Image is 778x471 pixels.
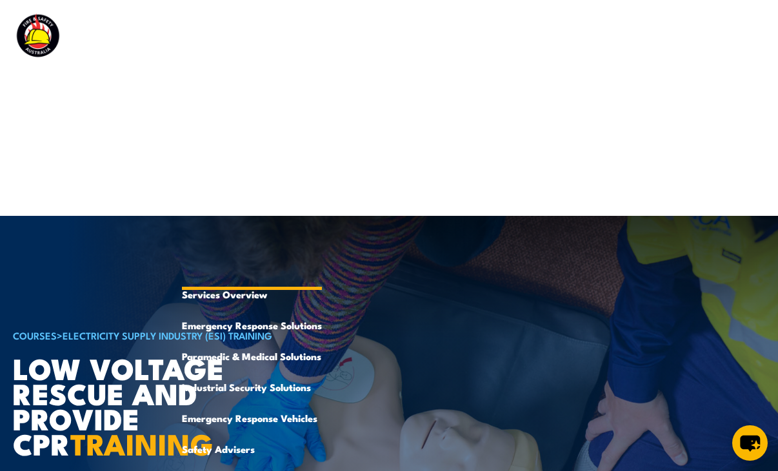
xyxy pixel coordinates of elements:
[182,403,322,434] a: Emergency Response Vehicles
[350,62,392,279] a: About Us
[420,62,445,279] a: News
[13,327,332,343] h6: >
[474,62,539,279] a: Learner Portal
[568,62,603,279] a: Contact
[70,421,214,465] strong: TRAINING
[77,62,154,279] a: Course Calendar
[732,425,768,461] button: chat-button
[182,310,322,341] a: Emergency Response Solutions
[63,328,272,342] a: Electricity Supply Industry (ESI) Training
[13,62,49,279] a: Courses
[13,355,332,456] h1: Low Voltage Rescue and Provide CPR
[182,279,322,310] a: Services Overview
[182,434,322,465] a: Safety Advisers
[13,328,57,342] a: COURSES
[182,62,322,279] a: Emergency Response Services
[182,341,322,372] a: Paramedic & Medical Solutions
[182,372,322,403] a: Industrial Security Solutions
